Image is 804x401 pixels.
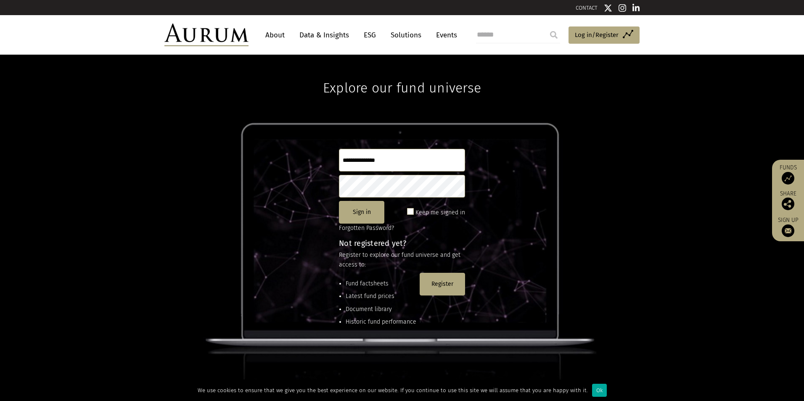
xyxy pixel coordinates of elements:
[592,384,607,397] div: Ok
[420,273,465,295] button: Register
[776,216,800,237] a: Sign up
[415,208,465,218] label: Keep me signed in
[339,201,384,224] button: Sign in
[323,55,481,96] h1: Explore our fund universe
[346,317,416,327] li: Historic fund performance
[339,224,394,232] a: Forgotten Password?
[782,172,794,185] img: Access Funds
[569,26,640,44] a: Log in/Register
[261,27,289,43] a: About
[360,27,380,43] a: ESG
[339,240,465,247] h4: Not registered yet?
[346,292,416,301] li: Latest fund prices
[632,4,640,12] img: Linkedin icon
[575,30,619,40] span: Log in/Register
[164,24,249,46] img: Aurum
[346,279,416,288] li: Fund factsheets
[576,5,598,11] a: CONTACT
[776,164,800,185] a: Funds
[346,305,416,314] li: Document library
[776,191,800,210] div: Share
[782,224,794,237] img: Sign up to our newsletter
[295,27,353,43] a: Data & Insights
[339,251,465,269] p: Register to explore our fund universe and get access to:
[432,27,457,43] a: Events
[386,27,426,43] a: Solutions
[619,4,626,12] img: Instagram icon
[604,4,612,12] img: Twitter icon
[782,198,794,210] img: Share this post
[545,26,562,43] input: Submit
